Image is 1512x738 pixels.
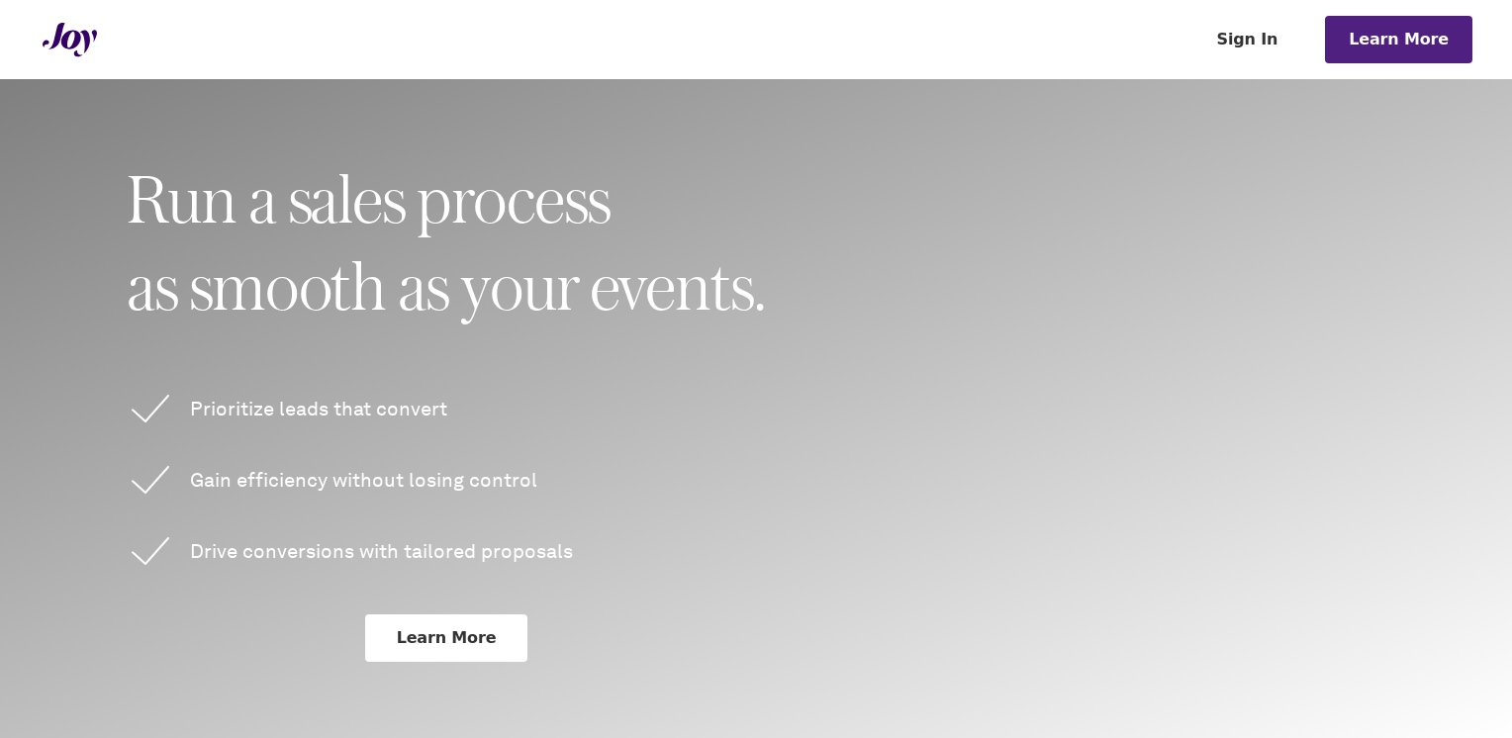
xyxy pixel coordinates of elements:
h2: Run a sales process as smooth as your events. [127,155,766,329]
a: Sign In [1193,16,1302,63]
li: Drive conversions with tailored proposals [127,527,573,575]
a: Learn More [365,614,528,662]
li: Gain efficiency without losing control [127,456,573,504]
a: Learn More [1325,16,1472,63]
li: Prioritize leads that convert [127,385,573,432]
